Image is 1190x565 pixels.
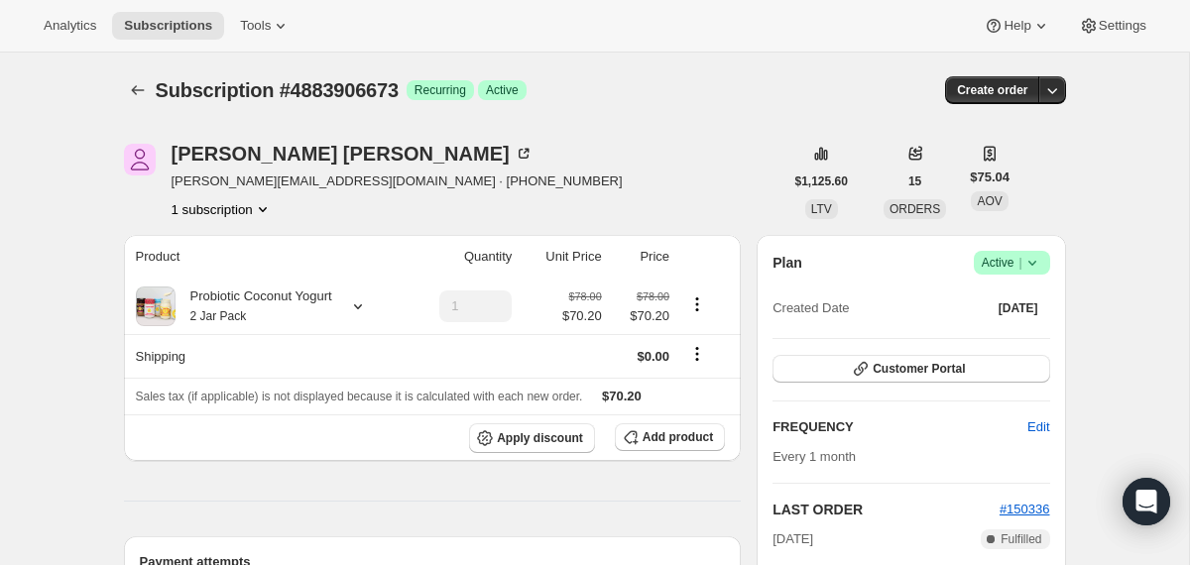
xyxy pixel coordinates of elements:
button: Subscriptions [112,12,224,40]
span: [PERSON_NAME][EMAIL_ADDRESS][DOMAIN_NAME] · [PHONE_NUMBER] [172,171,623,191]
span: [DATE] [773,529,813,549]
button: [DATE] [987,294,1050,322]
small: 2 Jar Pack [190,309,247,323]
span: $75.04 [970,168,1010,187]
span: Paul Spencer [124,144,156,175]
span: Help [1004,18,1030,34]
span: Create order [957,82,1027,98]
button: Edit [1015,411,1061,443]
span: Tools [240,18,271,34]
span: 15 [908,173,921,189]
div: Open Intercom Messenger [1123,478,1170,525]
span: Add product [643,429,713,445]
span: Settings [1099,18,1146,34]
span: Analytics [44,18,96,34]
span: Fulfilled [1001,531,1041,547]
button: Product actions [681,293,713,315]
span: Customer Portal [873,361,965,377]
span: $70.20 [562,306,602,326]
span: AOV [977,194,1002,208]
small: $78.00 [569,290,602,302]
button: Apply discount [469,423,595,453]
span: [DATE] [999,300,1038,316]
button: Tools [228,12,302,40]
button: Customer Portal [773,355,1049,383]
button: Help [972,12,1062,40]
button: 15 [896,168,933,195]
button: Settings [1067,12,1158,40]
small: $78.00 [637,290,669,302]
th: Price [608,235,675,279]
button: Add product [615,423,725,451]
th: Unit Price [518,235,607,279]
button: Shipping actions [681,343,713,365]
a: #150336 [1000,502,1050,516]
span: Active [982,253,1042,273]
span: | [1018,255,1021,271]
span: Sales tax (if applicable) is not displayed because it is calculated with each new order. [136,390,583,403]
h2: LAST ORDER [773,500,1000,519]
span: ORDERS [890,202,940,216]
th: Quantity [407,235,518,279]
span: Subscriptions [124,18,212,34]
span: Active [486,82,519,98]
th: Product [124,235,408,279]
span: $70.20 [614,306,669,326]
div: Probiotic Coconut Yogurt [176,286,332,326]
span: Subscription #4883906673 [156,79,399,101]
span: Every 1 month [773,449,856,464]
h2: FREQUENCY [773,417,1027,437]
button: #150336 [1000,500,1050,519]
div: [PERSON_NAME] [PERSON_NAME] [172,144,534,164]
button: Analytics [32,12,108,40]
img: product img [136,286,176,326]
button: Subscriptions [124,76,152,104]
button: $1,125.60 [783,168,860,195]
span: Recurring [415,82,466,98]
span: $1,125.60 [795,173,848,189]
span: LTV [811,202,832,216]
th: Shipping [124,334,408,378]
span: $70.20 [602,389,642,403]
span: $0.00 [638,349,670,364]
span: Created Date [773,298,849,318]
h2: Plan [773,253,802,273]
button: Create order [945,76,1039,104]
span: Apply discount [497,430,583,446]
span: Edit [1027,417,1049,437]
button: Product actions [172,199,273,219]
